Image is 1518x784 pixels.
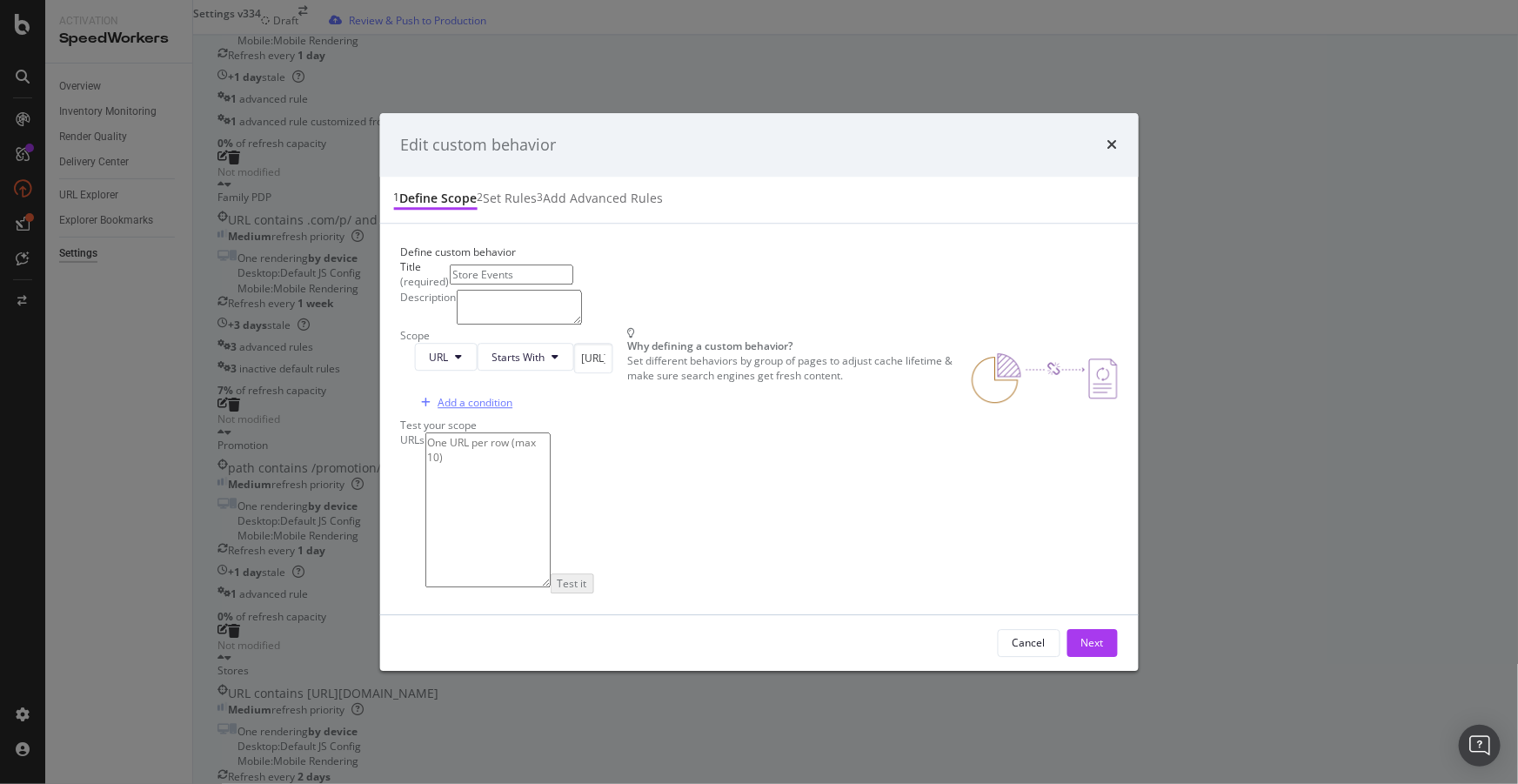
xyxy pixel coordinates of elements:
[537,191,543,205] div: 3
[972,354,1118,405] img: DEDJSpvk.png
[400,275,449,290] div: (required)
[1067,629,1118,657] button: Next
[1081,636,1104,651] div: Next
[550,573,593,593] button: Test it
[627,338,1118,353] div: Why defining a custom behavior?
[1459,725,1501,767] div: Open Intercom Messenger
[400,245,1118,260] div: Define custom behavior
[627,354,972,405] div: Set different behaviors by group of pages to adjust cache lifetime & make sure search engines get...
[543,191,663,208] div: Add advanced rules
[483,191,537,208] div: Set rules
[1107,134,1118,157] div: times
[414,389,512,417] button: Add a condition
[399,191,477,208] div: Define scope
[400,433,425,594] div: URLs
[557,576,586,591] div: Test it
[400,290,456,328] div: Description
[429,350,448,365] span: URL
[438,395,512,410] div: Add a condition
[1013,636,1046,651] div: Cancel
[400,328,627,343] div: Scope
[477,344,573,372] button: Starts With
[400,134,556,157] div: Edit custom behavior
[400,260,449,275] div: Title
[492,350,545,365] span: Starts With
[393,191,399,205] div: 1
[379,113,1139,671] div: modal
[414,344,477,372] button: URL
[998,629,1060,657] button: Cancel
[477,191,483,205] div: 2
[400,419,1118,433] div: Test your scope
